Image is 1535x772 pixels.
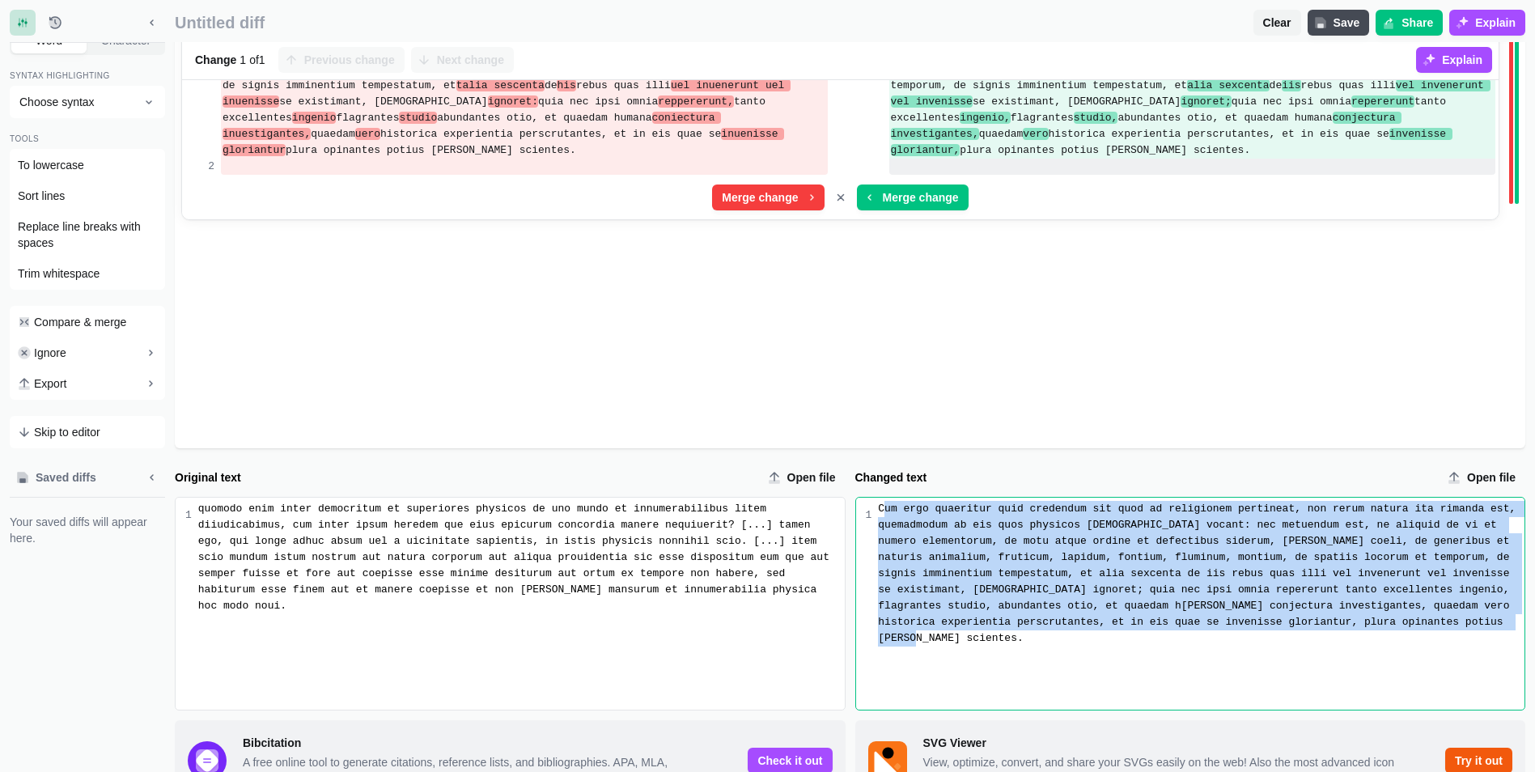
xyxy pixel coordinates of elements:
span: alia sexcenta [1187,79,1269,91]
span: Export [34,375,66,392]
span: his [557,79,575,91]
label: Original text [175,469,755,486]
button: Sort lines [11,181,163,210]
button: Ignore [11,338,163,367]
span: repererunt [1351,95,1414,108]
div: Tools [10,134,165,147]
span: SVG Viewer [923,735,1432,751]
span: abundantes otio, et quaedam humana [437,112,651,124]
span: Share [1398,15,1436,31]
div: Cum ergo quaeritur quid credendum sit quod ad religionem pertineat, non rerum natura ita rimanda ... [878,501,1524,647]
span: Choose syntax [19,94,136,110]
span: se existimant, [DEMOGRAPHIC_DATA] [973,95,1181,108]
div: quomodo enim inter democritum et superiores physicos de uno mundo et innumerabilibus litem diiudi... [198,501,845,614]
span: quaedam [979,128,1024,140]
span: historica experientia perscrutantes, et in eis quae se [1049,128,1389,140]
span: Explain [1439,52,1486,68]
button: Choose syntax [10,86,165,118]
span: Merge change [719,189,801,206]
span: flagrantes [1011,112,1074,124]
span: Sort lines [18,188,65,204]
strong: Change [195,52,236,68]
span: se existimant, [DEMOGRAPHIC_DATA] [279,95,487,108]
div: Changed text input [871,498,1524,710]
button: Replace line breaks with spaces [11,212,163,257]
label: Changed text [855,469,1435,486]
span: Save [1330,15,1363,31]
span: quia nec ipsi omnia [1232,95,1351,108]
button: Previous change [278,47,405,73]
button: History tab [42,10,68,36]
span: Untitled diff [175,14,1247,32]
span: Open file [784,469,839,486]
span: Ignore [34,345,66,361]
span: studio, [1074,112,1118,124]
span: Explain [1472,15,1519,31]
span: Saved diffs [32,469,100,486]
span: reppererunt, [658,95,734,108]
button: To lowercase [11,151,163,180]
span: ingenio, [960,112,1010,124]
button: Settings tab [10,10,36,36]
span: uero [355,128,380,140]
span: rebus quas illi [1301,79,1396,91]
button: Merge change [857,185,969,210]
span: de [1270,79,1283,91]
span: quaedam [311,128,355,140]
div: Original text input [192,498,845,710]
span: vero [1023,128,1048,140]
button: Save [1308,10,1370,36]
span: ignoret; [1181,95,1231,108]
span: Trim whitespace [18,265,100,282]
span: To lowercase [18,157,84,173]
span: Next change [434,52,507,68]
span: Skip to editor [34,424,100,440]
span: ingenio [292,112,337,124]
button: Trim whitespace [11,259,163,288]
span: Merge change [880,189,962,206]
button: Explain [1449,10,1525,36]
button: Share [1376,10,1443,36]
label: Changed text upload [1441,464,1525,490]
span: Open file [1464,469,1519,486]
div: 1 [866,507,872,637]
button: Compare & merge [11,308,163,337]
button: Merge change [712,185,824,210]
span: de [545,79,558,91]
button: Minimize sidebar [139,464,165,490]
span: Replace line breaks with spaces [18,218,157,251]
button: Clear [1253,10,1301,36]
label: Original text upload [761,464,846,490]
button: Next change [411,47,514,73]
span: 1 [240,52,246,68]
div: Syntax highlighting [10,71,165,84]
span: abundantes otio, et quaedam humana [1117,112,1332,124]
div: of 1 [195,52,265,68]
button: Export [11,369,163,398]
span: Bibcitation [243,735,735,751]
button: Minimize sidebar [139,10,165,36]
span: ignoret: [488,95,538,108]
span: Previous change [301,52,398,68]
div: 1 [185,507,192,604]
button: Explain [1416,47,1492,73]
span: Your saved diffs will appear here. [10,514,165,546]
span: studio [399,112,437,124]
span: quia nec ipsi omnia [538,95,658,108]
span: talia sescenta [456,79,545,91]
span: rebus quas illi [576,79,671,91]
span: Compare & merge [34,314,126,330]
span: iis [1282,79,1300,91]
span: historica experientia perscrutantes, et in eis quae se [380,128,721,140]
span: flagrantes [336,112,399,124]
button: Cancel merge [828,185,854,210]
span: Clear [1260,15,1295,31]
span: plura opinantes potius [PERSON_NAME] scientes. [286,144,576,156]
button: Skip to editor [11,418,163,447]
